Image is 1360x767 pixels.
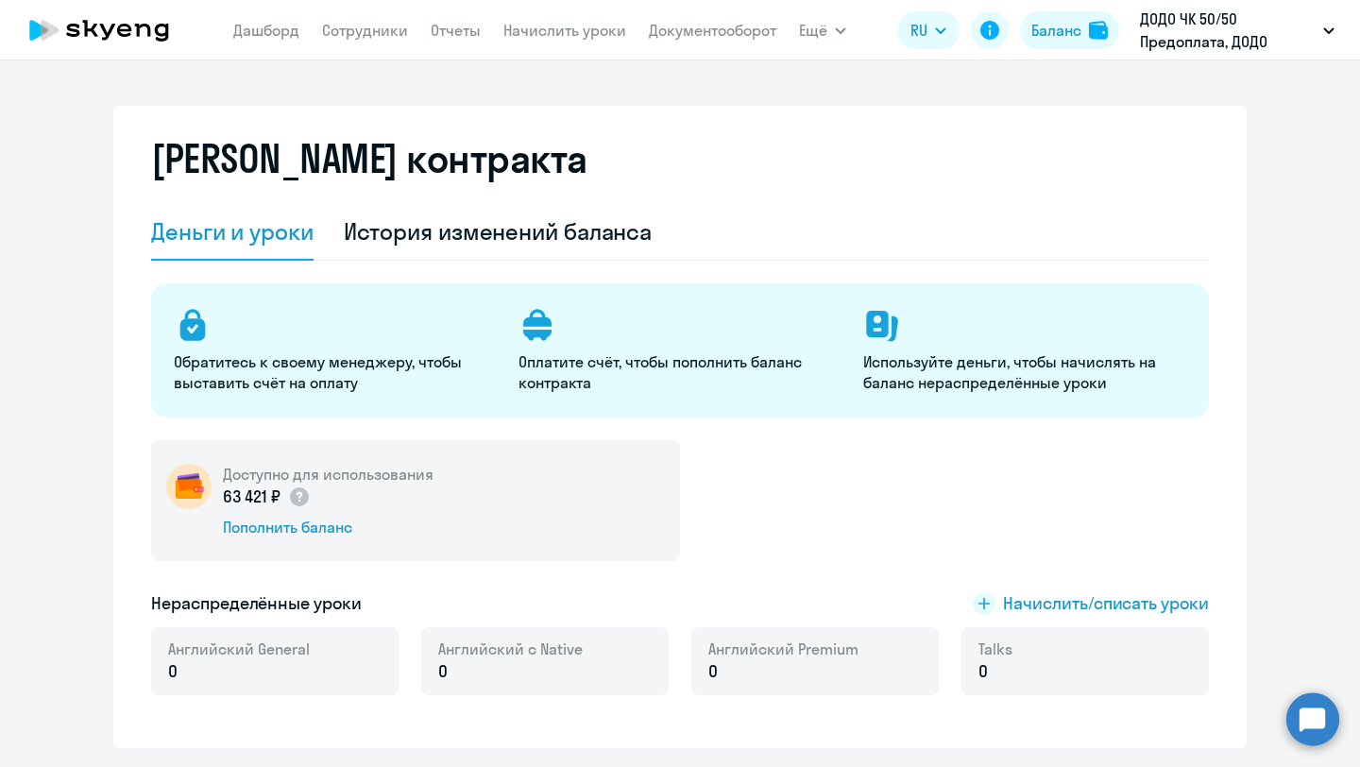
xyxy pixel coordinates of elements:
a: Отчеты [431,21,481,40]
a: Начислить уроки [503,21,626,40]
span: Ещё [799,19,827,42]
a: Сотрудники [322,21,408,40]
span: RU [910,19,927,42]
img: balance [1089,21,1108,40]
div: Пополнить баланс [223,517,433,537]
button: Балансbalance [1020,11,1119,49]
button: RU [897,11,960,49]
p: Оплатите счёт, чтобы пополнить баланс контракта [518,351,841,393]
div: Баланс [1031,19,1081,42]
img: wallet-circle.png [166,464,212,509]
h5: Нераспределённые уроки [151,591,362,616]
p: Обратитесь к своему менеджеру, чтобы выставить счёт на оплату [174,351,496,393]
button: ДОДО ЧК 50/50 Предоплата, ДОДО ФРАНЧАЙЗИНГ, ООО [1130,8,1344,53]
p: Используйте деньги, чтобы начислять на баланс нераспределённые уроки [863,351,1185,393]
span: 0 [438,659,448,684]
span: 0 [168,659,178,684]
h5: Доступно для использования [223,464,433,485]
a: Документооборот [649,21,776,40]
span: Английский Premium [708,639,858,659]
button: Ещё [799,11,846,49]
p: ДОДО ЧК 50/50 Предоплата, ДОДО ФРАНЧАЙЗИНГ, ООО [1140,8,1316,53]
span: Начислить/списать уроки [1003,591,1209,616]
div: История изменений баланса [344,216,653,247]
span: Talks [978,639,1012,659]
span: Английский General [168,639,310,659]
a: Дашборд [233,21,299,40]
h2: [PERSON_NAME] контракта [151,136,587,181]
p: 63 421 ₽ [223,485,311,509]
div: Деньги и уроки [151,216,314,247]
span: 0 [978,659,988,684]
span: Английский с Native [438,639,583,659]
span: 0 [708,659,718,684]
